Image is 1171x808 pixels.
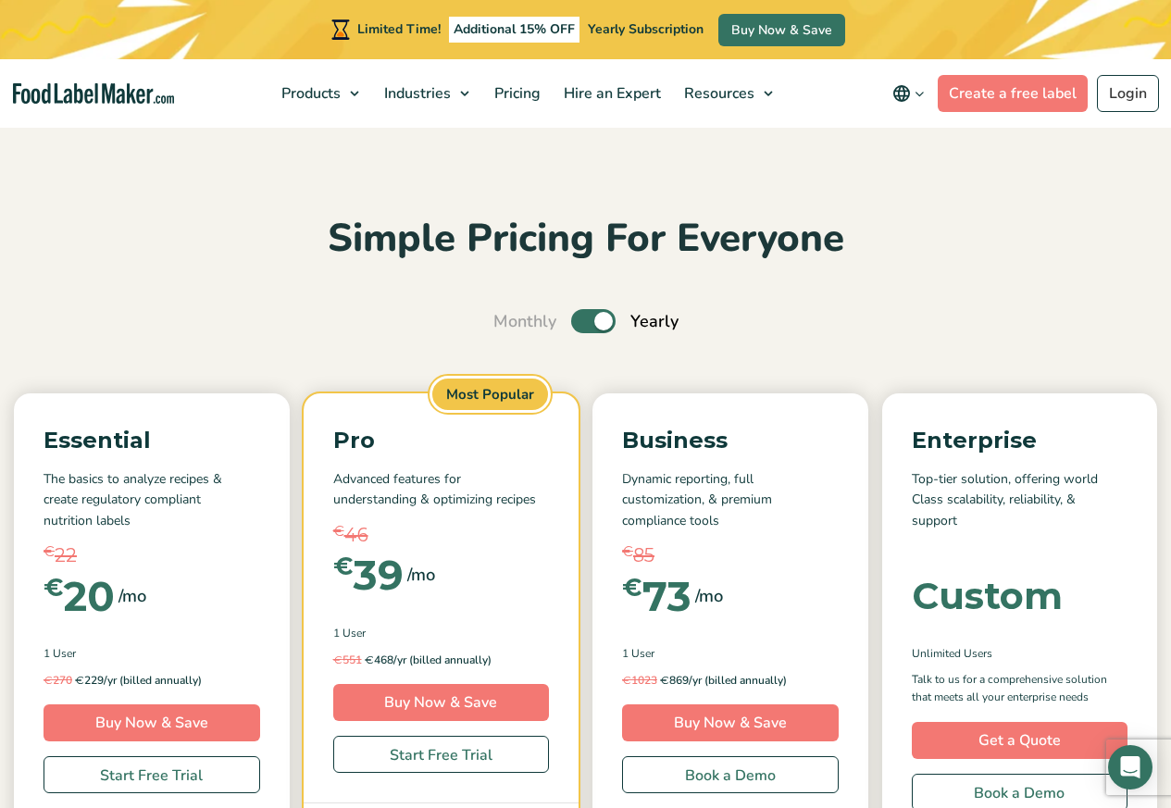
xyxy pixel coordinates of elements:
a: Buy Now & Save [333,684,550,721]
p: The basics to analyze recipes & create regulatory compliant nutrition labels [44,469,260,531]
span: Yearly Subscription [588,20,704,38]
span: Unlimited Users [912,645,992,662]
span: € [44,576,64,600]
div: Custom [912,578,1063,615]
p: Dynamic reporting, full customization, & premium compliance tools [622,469,839,531]
a: Products [270,59,368,128]
span: € [333,554,354,578]
p: Advanced features for understanding & optimizing recipes [333,469,550,511]
span: 1 User [333,625,366,641]
span: Additional 15% OFF [449,17,579,43]
span: € [44,673,53,687]
a: Start Free Trial [333,736,550,773]
span: € [365,653,374,666]
span: € [660,673,669,687]
span: 1 User [44,645,76,662]
a: Pricing [483,59,548,128]
a: Buy Now & Save [44,704,260,741]
span: € [622,541,633,563]
div: 39 [333,554,404,595]
label: Toggle [571,309,616,333]
span: 85 [633,541,654,569]
p: 468/yr (billed annually) [333,651,550,669]
a: Login [1097,75,1159,112]
del: 270 [44,673,72,688]
span: 46 [344,521,368,549]
p: Essential [44,423,260,458]
span: € [75,673,84,687]
a: Hire an Expert [553,59,668,128]
a: Create a free label [938,75,1088,112]
span: Pricing [489,83,542,104]
div: 20 [44,576,115,616]
span: Industries [379,83,453,104]
span: Yearly [630,309,679,334]
p: Business [622,423,839,458]
span: Limited Time! [357,20,441,38]
h2: Simple Pricing For Everyone [14,214,1157,265]
span: Most Popular [430,376,551,414]
span: € [622,673,631,687]
p: 229/yr (billed annually) [44,671,260,690]
span: 22 [55,541,77,569]
div: 73 [622,576,691,616]
a: Buy Now & Save [622,704,839,741]
span: /mo [118,583,146,609]
p: Pro [333,423,550,458]
del: 1023 [622,673,657,688]
a: Resources [673,59,782,128]
del: 551 [333,653,362,667]
span: Monthly [493,309,556,334]
span: /mo [695,583,723,609]
a: Book a Demo [622,756,839,793]
p: 869/yr (billed annually) [622,671,839,690]
span: Hire an Expert [558,83,663,104]
span: € [333,653,343,666]
a: Get a Quote [912,722,1128,759]
span: Resources [679,83,756,104]
span: € [622,576,642,600]
a: Start Free Trial [44,756,260,793]
span: € [333,521,344,542]
p: Talk to us for a comprehensive solution that meets all your enterprise needs [912,671,1128,706]
span: Products [276,83,343,104]
p: Enterprise [912,423,1128,458]
p: Top-tier solution, offering world Class scalability, reliability, & support [912,469,1128,531]
span: € [44,541,55,563]
span: 1 User [622,645,654,662]
a: Buy Now & Save [718,14,845,46]
span: /mo [407,562,435,588]
a: Industries [373,59,479,128]
div: Open Intercom Messenger [1108,745,1152,789]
